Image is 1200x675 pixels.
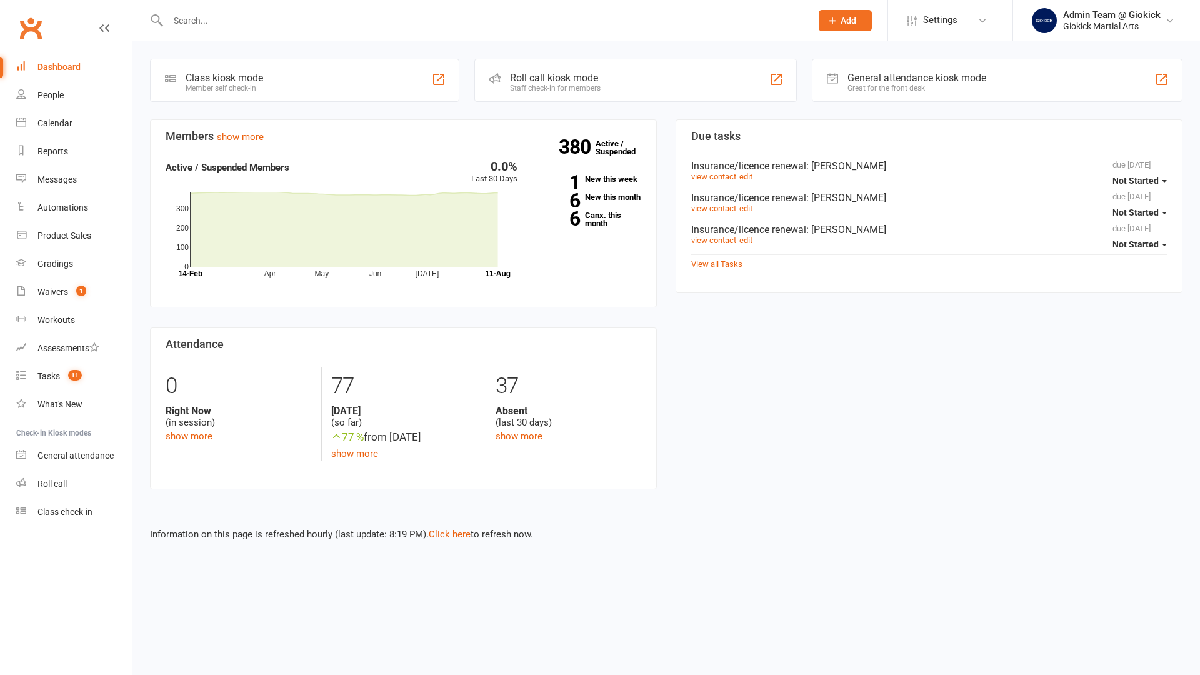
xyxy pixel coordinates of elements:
strong: 1 [536,173,580,192]
h3: Members [166,130,641,142]
a: Dashboard [16,53,132,81]
div: Class check-in [37,507,92,517]
a: People [16,81,132,109]
a: Assessments [16,334,132,362]
a: Waivers 1 [16,278,132,306]
div: Workouts [37,315,75,325]
div: Information on this page is refreshed hourly (last update: 8:19 PM). to refresh now. [132,509,1200,542]
div: Automations [37,202,88,212]
a: General attendance kiosk mode [16,442,132,470]
a: Roll call [16,470,132,498]
a: Calendar [16,109,132,137]
div: Waivers [37,287,68,297]
div: Tasks [37,371,60,381]
a: Workouts [16,306,132,334]
a: view contact [691,204,736,213]
a: 6Canx. this month [536,211,641,227]
span: 77 % [331,431,364,443]
span: Not Started [1112,239,1159,249]
div: Great for the front desk [847,84,986,92]
button: Add [819,10,872,31]
div: (last 30 days) [496,405,641,429]
div: Member self check-in [186,84,263,92]
div: People [37,90,64,100]
img: thumb_image1695682323.png [1032,8,1057,33]
a: View all Tasks [691,259,742,269]
a: 6New this month [536,193,641,201]
span: : [PERSON_NAME] [806,224,886,236]
input: Search... [164,12,802,29]
a: Gradings [16,250,132,278]
div: Dashboard [37,62,81,72]
h3: Due tasks [691,130,1167,142]
span: Add [841,16,856,26]
div: Gradings [37,259,73,269]
a: What's New [16,391,132,419]
span: : [PERSON_NAME] [806,160,886,172]
div: 0 [166,367,312,405]
a: Reports [16,137,132,166]
a: 1New this week [536,175,641,183]
div: Calendar [37,118,72,128]
div: Insurance/licence renewal [691,192,1167,204]
div: 77 [331,367,477,405]
div: Roll call kiosk mode [510,72,601,84]
div: Staff check-in for members [510,84,601,92]
div: Roll call [37,479,67,489]
div: Class kiosk mode [186,72,263,84]
a: Clubworx [15,12,46,44]
span: : [PERSON_NAME] [806,192,886,204]
a: Click here [429,529,471,540]
div: from [DATE] [331,429,477,446]
div: (in session) [166,405,312,429]
a: Tasks 11 [16,362,132,391]
div: Insurance/licence renewal [691,224,1167,236]
a: Automations [16,194,132,222]
strong: Active / Suspended Members [166,162,289,173]
span: Settings [923,6,957,34]
a: show more [166,431,212,442]
div: Insurance/licence renewal [691,160,1167,172]
strong: [DATE] [331,405,477,417]
a: edit [739,236,752,245]
div: What's New [37,399,82,409]
a: view contact [691,172,736,181]
button: Not Started [1112,201,1167,224]
a: view contact [691,236,736,245]
div: General attendance kiosk mode [847,72,986,84]
a: edit [739,172,752,181]
a: 380Active / Suspended [596,130,651,165]
h3: Attendance [166,338,641,351]
button: Not Started [1112,169,1167,192]
strong: 6 [536,209,580,228]
div: Assessments [37,343,99,353]
a: show more [331,448,378,459]
strong: Right Now [166,405,312,417]
span: 1 [76,286,86,296]
div: 0.0% [471,160,517,172]
div: 37 [496,367,641,405]
a: Product Sales [16,222,132,250]
a: Messages [16,166,132,194]
strong: 380 [559,137,596,156]
div: General attendance [37,451,114,461]
a: show more [496,431,542,442]
a: edit [739,204,752,213]
span: Not Started [1112,176,1159,186]
a: Class kiosk mode [16,498,132,526]
span: Not Started [1112,207,1159,217]
div: Giokick Martial Arts [1063,21,1161,32]
span: 11 [68,370,82,381]
a: show more [217,131,264,142]
div: (so far) [331,405,477,429]
div: Last 30 Days [471,160,517,186]
div: Admin Team @ Giokick [1063,9,1161,21]
button: Not Started [1112,233,1167,256]
strong: Absent [496,405,641,417]
div: Reports [37,146,68,156]
div: Product Sales [37,231,91,241]
div: Messages [37,174,77,184]
strong: 6 [536,191,580,210]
